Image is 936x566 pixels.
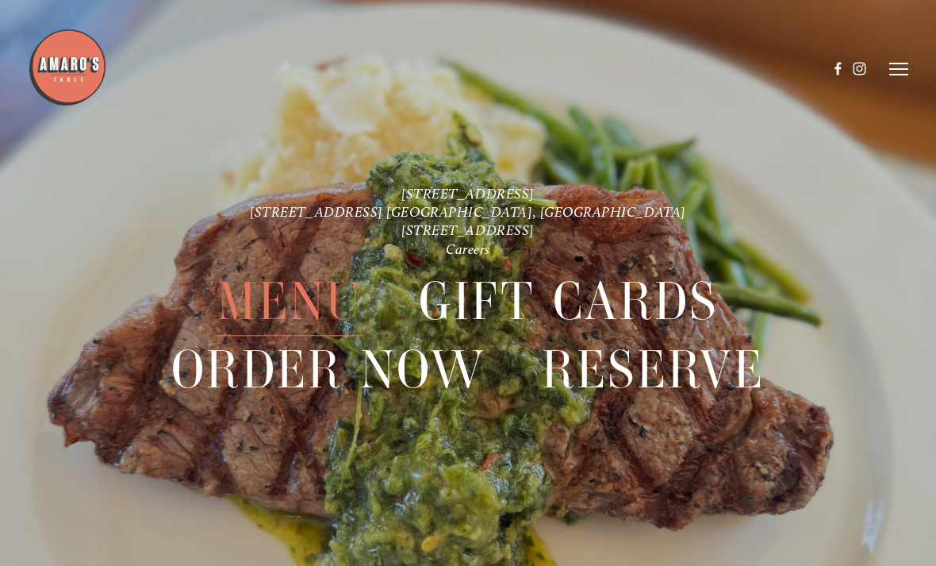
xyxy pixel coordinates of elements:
[401,222,535,239] a: [STREET_ADDRESS]
[419,268,718,336] span: Gift Cards
[217,268,363,335] a: Menu
[542,337,765,405] span: Reserve
[446,241,490,257] a: Careers
[401,185,535,202] a: [STREET_ADDRESS]
[542,337,765,404] a: Reserve
[217,268,363,336] span: Menu
[28,28,107,107] img: Amaro's Table
[171,337,485,405] span: Order Now
[250,203,686,220] a: [STREET_ADDRESS] [GEOGRAPHIC_DATA], [GEOGRAPHIC_DATA]
[419,268,718,335] a: Gift Cards
[171,337,485,404] a: Order Now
